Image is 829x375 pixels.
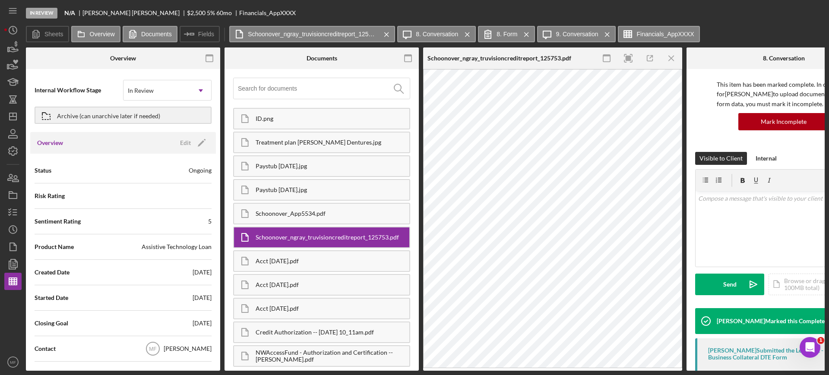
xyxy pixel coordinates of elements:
[193,268,212,277] div: [DATE]
[256,139,409,146] div: Treatment plan [PERSON_NAME] Dentures.jpg
[164,344,212,353] div: [PERSON_NAME]
[193,319,212,328] div: [DATE]
[35,344,56,353] span: Contact
[44,31,63,38] label: Sheets
[800,337,820,358] iframe: Intercom live chat
[216,9,232,16] div: 60 mo
[35,107,212,124] button: Archive (can unarchive later if needed)
[110,55,136,62] div: Overview
[256,329,409,336] div: Credit Authorization -- [DATE] 10_11am.pdf
[207,9,215,16] div: 5 %
[4,353,22,371] button: MF
[427,55,571,62] div: Schoonover_ngray_truvisioncreditreport_125753.pdf
[478,26,535,42] button: 8. Form
[193,293,212,302] div: [DATE]
[175,136,209,149] button: Edit
[35,86,123,95] span: Internal Workflow Stage
[141,31,172,38] label: Documents
[763,55,805,62] div: 8. Conversation
[256,281,409,288] div: Acct [DATE].pdf
[397,26,476,42] button: 8. Conversation
[239,9,296,16] div: Financials_AppXXXX
[128,87,154,94] div: In Review
[556,31,598,38] label: 9. Conversation
[35,166,51,175] span: Status
[35,319,68,328] span: Closing Goal
[751,152,781,165] button: Internal
[10,360,16,365] text: MF
[142,243,212,251] div: Assistive Technology Loan
[238,78,410,99] input: Search for documents
[57,107,160,123] div: Archive (can unarchive later if needed)
[187,9,206,16] span: $2,500
[35,192,65,200] span: Risk Rating
[35,243,74,251] span: Product Name
[26,8,57,19] div: In Review
[64,9,75,16] b: N/A
[256,210,409,217] div: Schoonover_App5534.pdf
[761,113,807,130] div: Mark Incomplete
[180,26,220,42] button: Fields
[307,55,337,62] div: Documents
[756,152,777,165] div: Internal
[256,163,409,170] div: Paystub [DATE].jpg
[71,26,120,42] button: Overview
[229,26,395,42] button: Schoonover_ngray_truvisioncreditreport_125753.pdf
[256,305,409,312] div: Acct [DATE].pdf
[35,217,81,226] span: Sentiment Rating
[738,113,829,130] button: Mark Incomplete
[256,258,409,265] div: Acct [DATE].pdf
[618,26,699,42] button: Financials_AppXXXX
[149,346,156,352] text: MF
[208,217,212,226] div: 5
[189,166,212,175] div: Ongoing
[35,293,68,302] span: Started Date
[90,31,115,38] label: Overview
[695,152,747,165] button: Visible to Client
[37,139,63,147] h3: Overview
[35,268,70,277] span: Created Date
[817,337,824,344] span: 1
[82,9,187,16] div: [PERSON_NAME] [PERSON_NAME]
[180,136,191,149] div: Edit
[695,274,764,295] button: Send
[256,349,409,363] div: NWAccessFund - Authorization and Certification -- [PERSON_NAME].pdf
[497,31,517,38] label: 8. Form
[537,26,616,42] button: 9. Conversation
[699,152,743,165] div: Visible to Client
[717,318,825,325] div: [PERSON_NAME] Marked this Complete
[636,31,694,38] label: Financials_AppXXXX
[256,234,409,241] div: Schoonover_ngray_truvisioncreditreport_125753.pdf
[123,26,177,42] button: Documents
[256,186,409,193] div: Paystub [DATE].jpg
[723,274,737,295] div: Send
[198,31,214,38] label: Fields
[256,115,409,122] div: ID.png
[416,31,458,38] label: 8. Conversation
[26,26,69,42] button: Sheets
[248,31,377,38] label: Schoonover_ngray_truvisioncreditreport_125753.pdf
